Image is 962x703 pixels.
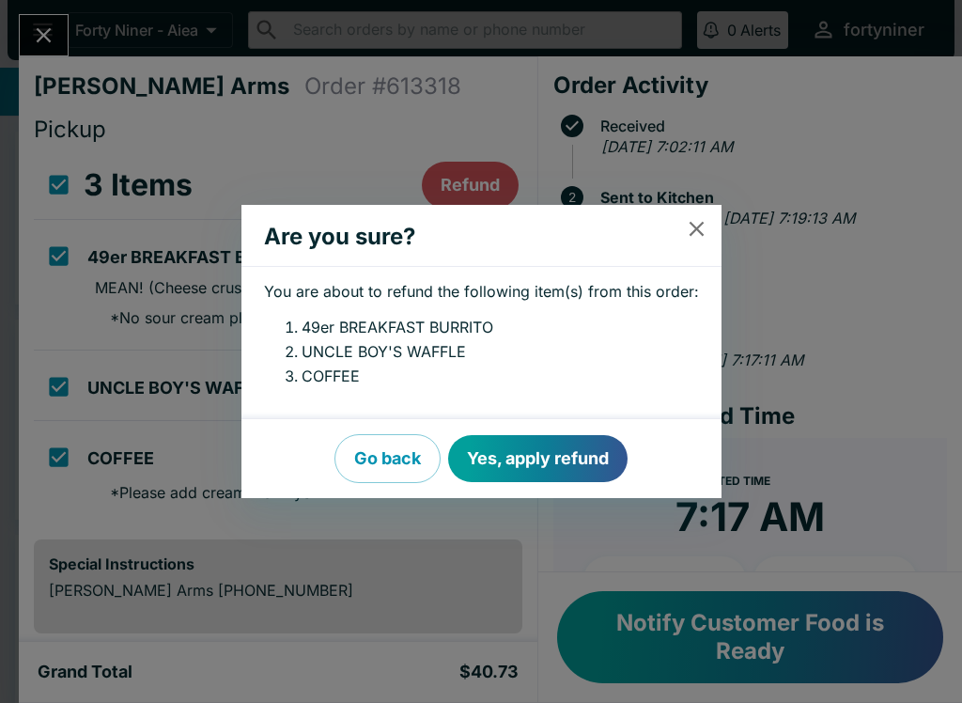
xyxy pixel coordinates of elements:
[264,282,699,301] p: You are about to refund the following item(s) from this order:
[302,365,699,389] li: COFFEE
[673,205,721,253] button: close
[334,434,441,483] button: Go back
[448,435,628,482] button: Yes, apply refund
[302,316,699,340] li: 49er BREAKFAST BURRITO
[241,212,684,261] h2: Are you sure?
[302,340,699,365] li: UNCLE BOY'S WAFFLE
